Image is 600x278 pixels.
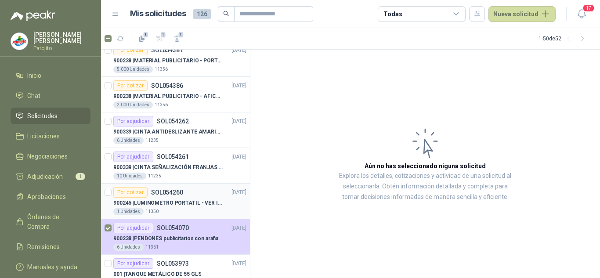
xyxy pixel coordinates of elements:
[76,173,85,180] span: 1
[145,137,159,144] p: 11235
[113,208,144,215] div: 1 Unidades
[231,260,246,268] p: [DATE]
[231,188,246,197] p: [DATE]
[157,118,189,124] p: SOL054262
[231,82,246,90] p: [DATE]
[113,152,153,162] div: Por adjudicar
[11,11,55,21] img: Logo peakr
[11,87,90,104] a: Chat
[113,57,223,65] p: 900238 | MATERIAL PUBLICITARIO - PORTAPRECIOS VER ADJUNTO
[231,117,246,126] p: [DATE]
[157,225,189,231] p: SOL054070
[148,173,161,180] p: 11235
[27,262,77,272] span: Manuales y ayuda
[113,101,153,108] div: 2.000 Unidades
[11,209,90,235] a: Órdenes de Compra
[27,152,68,161] span: Negociaciones
[101,77,250,112] a: Por cotizarSOL054386[DATE] 900238 |MATERIAL PUBLICITARIO - AFICHE VER ADJUNTO2.000 Unidades11356
[113,173,146,180] div: 10 Unidades
[231,46,246,54] p: [DATE]
[231,153,246,161] p: [DATE]
[178,31,184,38] span: 1
[11,33,28,50] img: Company Logo
[101,184,250,219] a: Por cotizarSOL054260[DATE] 900245 |LUMINOMETRO PORTATIL - VER IMAGEN ADJUNTA1 Unidades11350
[231,224,246,232] p: [DATE]
[193,9,211,19] span: 126
[27,71,41,80] span: Inicio
[101,219,250,255] a: Por adjudicarSOL054070[DATE] 900238 |PENDONES publicitarios con araña6 Unidades11361
[113,137,144,144] div: 6 Unidades
[27,111,58,121] span: Solicitudes
[113,199,223,207] p: 900245 | LUMINOMETRO PORTATIL - VER IMAGEN ADJUNTA
[152,32,166,46] button: 1
[113,116,153,126] div: Por adjudicar
[145,244,159,251] p: 11361
[27,131,60,141] span: Licitaciones
[27,242,60,252] span: Remisiones
[145,208,159,215] p: 11350
[113,45,148,55] div: Por cotizar
[33,46,90,51] p: Patojito
[113,223,153,233] div: Por adjudicar
[11,259,90,275] a: Manuales y ayuda
[151,189,183,195] p: SOL054260
[539,32,589,46] div: 1 - 50 de 52
[582,4,595,12] span: 17
[383,9,402,19] div: Todas
[160,31,166,38] span: 1
[130,7,186,20] h1: Mis solicitudes
[101,148,250,184] a: Por adjudicarSOL054261[DATE] 900339 |CINTA SEÑALIZACIÓN FRANJAS AMARILLAS NEGRA10 Unidades11235
[157,260,189,267] p: SOL053973
[135,32,149,46] button: 1
[113,244,144,251] div: 6 Unidades
[113,258,153,269] div: Por adjudicar
[113,128,223,136] p: 900339 | CINTA ANTIDESLIZANTE AMARILLA / NEGRA
[11,128,90,144] a: Licitaciones
[113,187,148,198] div: Por cotizar
[101,41,250,77] a: Por cotizarSOL054387[DATE] 900238 |MATERIAL PUBLICITARIO - PORTAPRECIOS VER ADJUNTO5.000 Unidades...
[488,6,556,22] button: Nueva solicitud
[11,67,90,84] a: Inicio
[27,172,63,181] span: Adjudicación
[27,212,82,231] span: Órdenes de Compra
[338,171,512,202] p: Explora los detalles, cotizaciones y actividad de una solicitud al seleccionarla. Obtén informaci...
[155,101,168,108] p: 11356
[574,6,589,22] button: 17
[11,108,90,124] a: Solicitudes
[365,161,486,171] h3: Aún no has seleccionado niguna solicitud
[113,235,218,243] p: 900238 | PENDONES publicitarios con araña
[223,11,229,17] span: search
[11,148,90,165] a: Negociaciones
[11,238,90,255] a: Remisiones
[11,168,90,185] a: Adjudicación1
[11,188,90,205] a: Aprobaciones
[113,92,223,101] p: 900238 | MATERIAL PUBLICITARIO - AFICHE VER ADJUNTO
[155,66,168,73] p: 11356
[113,66,153,73] div: 5.000 Unidades
[151,83,183,89] p: SOL054386
[157,154,189,160] p: SOL054261
[170,32,184,46] button: 1
[113,163,223,172] p: 900339 | CINTA SEÑALIZACIÓN FRANJAS AMARILLAS NEGRA
[151,47,183,53] p: SOL054387
[113,80,148,91] div: Por cotizar
[101,112,250,148] a: Por adjudicarSOL054262[DATE] 900339 |CINTA ANTIDESLIZANTE AMARILLA / NEGRA6 Unidades11235
[143,31,149,38] span: 1
[27,192,66,202] span: Aprobaciones
[27,91,40,101] span: Chat
[33,32,90,44] p: [PERSON_NAME] [PERSON_NAME]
